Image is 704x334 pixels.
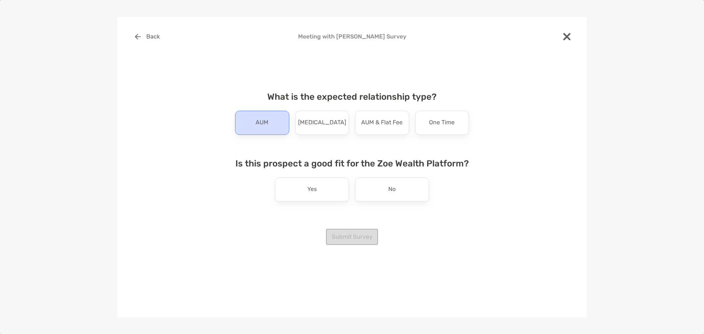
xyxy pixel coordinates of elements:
[256,117,268,129] p: AUM
[361,117,403,129] p: AUM & Flat Fee
[129,29,165,45] button: Back
[298,117,346,129] p: [MEDICAL_DATA]
[307,184,317,195] p: Yes
[563,33,571,40] img: close modal
[129,33,575,40] h4: Meeting with [PERSON_NAME] Survey
[388,184,396,195] p: No
[429,117,455,129] p: One Time
[229,158,475,169] h4: Is this prospect a good fit for the Zoe Wealth Platform?
[135,34,141,40] img: button icon
[229,92,475,102] h4: What is the expected relationship type?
